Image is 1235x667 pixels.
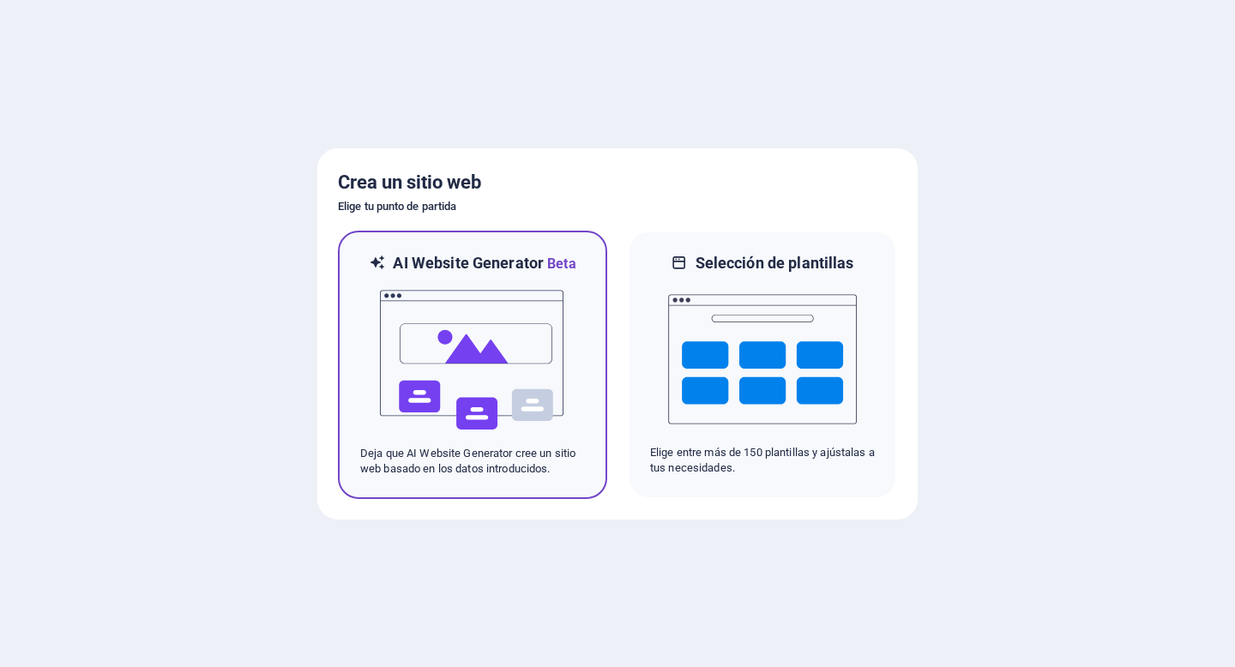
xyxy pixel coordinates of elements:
img: ai [378,274,567,446]
h6: Elige tu punto de partida [338,196,897,217]
h6: Selección de plantillas [696,253,854,273]
div: AI Website GeneratorBetaaiDeja que AI Website Generator cree un sitio web basado en los datos int... [338,231,607,499]
div: Selección de plantillasElige entre más de 150 plantillas y ajústalas a tus necesidades. [628,231,897,499]
span: Beta [544,255,576,272]
h6: AI Website Generator [393,253,575,274]
p: Elige entre más de 150 plantillas y ajústalas a tus necesidades. [650,445,875,476]
h5: Crea un sitio web [338,169,897,196]
p: Deja que AI Website Generator cree un sitio web basado en los datos introducidos. [360,446,585,477]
